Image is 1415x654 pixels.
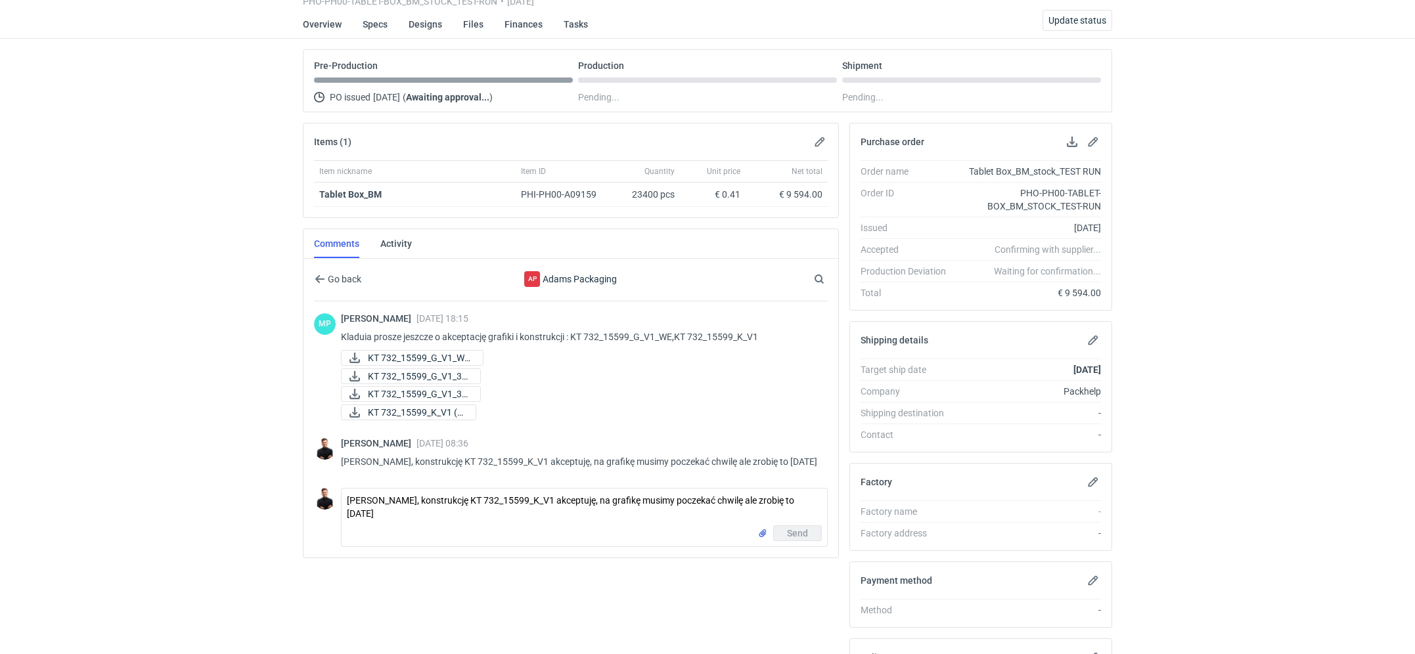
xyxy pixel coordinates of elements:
[811,271,853,287] input: Search
[956,286,1101,299] div: € 9 594.00
[341,438,416,448] span: [PERSON_NAME]
[861,265,956,278] div: Production Deviation
[363,10,388,39] a: Specs
[416,313,468,324] span: [DATE] 18:15
[524,271,540,287] figcaption: AP
[956,385,1101,398] div: Packhelp
[861,286,956,299] div: Total
[861,243,956,256] div: Accepted
[994,265,1101,278] em: Waiting for confirmation...
[861,221,956,234] div: Issued
[842,89,1101,105] div: Pending...
[325,274,361,284] span: Go back
[341,368,481,384] a: KT 732_15599_G_V1_3D...
[1085,134,1101,150] button: Edit purchase order
[314,137,351,147] h2: Items (1)
[463,10,483,39] a: Files
[521,188,609,201] div: PHI-PH00-A09159
[861,186,956,213] div: Order ID
[614,183,680,207] div: 23400 pcs
[861,137,924,147] h2: Purchase order
[489,92,493,102] span: )
[956,221,1101,234] div: [DATE]
[956,186,1101,213] div: PHO-PH00-TABLET-BOX_BM_STOCK_TEST-RUN
[368,369,470,383] span: KT 732_15599_G_V1_3D...
[314,89,573,105] div: PO issued
[685,188,740,201] div: € 0.41
[861,477,892,487] h2: Factory
[1064,134,1080,150] button: Download PO
[524,271,540,287] div: Adams Packaging
[314,438,336,460] img: Tomasz Kubiak
[380,229,412,258] a: Activity
[578,60,624,71] p: Production
[341,404,472,420] div: KT 732_15599_K_V1 (1).pdf
[564,10,588,39] a: Tasks
[861,527,956,540] div: Factory address
[341,350,483,366] a: KT 732_15599_G_V1_WE...
[995,244,1101,255] em: Confirming with supplier...
[303,10,342,39] a: Overview
[368,387,470,401] span: KT 732_15599_G_V1_3D...
[505,10,543,39] a: Finances
[1085,573,1101,588] button: Edit payment method
[861,363,956,376] div: Target ship date
[707,166,740,177] span: Unit price
[956,527,1101,540] div: -
[956,603,1101,617] div: -
[341,404,476,420] a: KT 732_15599_K_V1 (1...
[861,165,956,178] div: Order name
[578,89,619,105] span: Pending...
[956,406,1101,420] div: -
[341,386,472,402] div: KT 732_15599_G_V1_3D.JPG
[403,92,406,102] span: (
[319,189,382,200] a: Tablet Box_BM
[861,603,956,617] div: Method
[1073,364,1101,375] strong: [DATE]
[861,406,956,420] div: Shipping destination
[787,529,808,538] span: Send
[1085,332,1101,348] button: Edit shipping details
[861,575,932,586] h2: Payment method
[1085,474,1101,490] button: Edit factory details
[751,188,822,201] div: € 9 594.00
[341,454,817,469] p: [PERSON_NAME], konstrukcję KT 732_15599_K_V1 akceptuję, na grafikę musimy poczekać chwilę ale zro...
[314,313,336,335] div: Martyna Paroń
[861,335,928,345] h2: Shipping details
[314,313,336,335] figcaption: MP
[521,166,546,177] span: Item ID
[406,92,489,102] strong: Awaiting approval...
[341,368,472,384] div: KT 732_15599_G_V1_3D ruch (1).pdf
[314,229,359,258] a: Comments
[956,505,1101,518] div: -
[314,60,378,71] p: Pre-Production
[373,89,400,105] span: [DATE]
[792,166,822,177] span: Net total
[956,165,1101,178] div: Tablet Box_BM_stock_TEST RUN
[644,166,675,177] span: Quantity
[368,405,465,420] span: KT 732_15599_K_V1 (1...
[861,505,956,518] div: Factory name
[319,166,372,177] span: Item nickname
[956,428,1101,441] div: -
[341,350,472,366] div: KT 732_15599_G_V1_WEW (1).pdf
[1043,10,1112,31] button: Update status
[416,438,468,448] span: [DATE] 08:36
[1048,16,1106,25] span: Update status
[341,329,817,345] p: Kladuia prosze jeszcze o akceptację grafiki i konstrukcji : KT 732_15599_G_V1_WE,KT 732_15599_K_V1
[861,385,956,398] div: Company
[773,525,822,541] button: Send
[341,313,416,324] span: [PERSON_NAME]
[409,10,442,39] a: Designs
[314,271,362,287] button: Go back
[341,386,481,402] a: KT 732_15599_G_V1_3D...
[861,428,956,441] div: Contact
[463,271,679,287] div: Adams Packaging
[812,134,828,150] button: Edit items
[842,60,882,71] p: Shipment
[314,488,336,510] img: Tomasz Kubiak
[368,351,472,365] span: KT 732_15599_G_V1_WE...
